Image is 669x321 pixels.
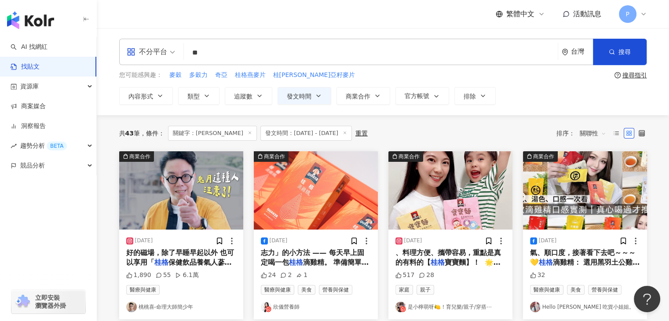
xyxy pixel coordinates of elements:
span: 醫療與健康 [530,285,563,295]
button: 商業合作 [388,151,512,230]
div: 24 [261,271,276,280]
div: 28 [419,271,434,280]
span: 追蹤數 [234,93,252,100]
span: 關鍵字：[PERSON_NAME] [168,126,257,141]
img: logo [7,11,54,29]
span: 寶寶麵】！ 🌟副食品領導品牌桂 [395,258,501,276]
span: 醫療與健康 [126,285,160,295]
span: rise [11,143,17,149]
span: 活動訊息 [573,10,601,18]
a: 找貼文 [11,62,40,71]
div: 商業合作 [398,152,420,161]
span: 麥穀 [169,71,182,80]
div: 1,890 [126,271,151,280]
div: 517 [395,271,415,280]
span: 官方帳號 [405,92,429,99]
a: KOL Avatar是小檸萌呀🍋！育兒樂/親子/穿搭⋯ [395,302,505,312]
div: 2 [280,271,292,280]
div: BETA [47,142,67,150]
mark: 桂格 [289,258,303,266]
div: 商業合作 [264,152,285,161]
span: 排除 [464,93,476,100]
span: 立即安裝 瀏覽器外掛 [35,294,66,310]
div: 商業合作 [533,152,554,161]
img: post-image [388,151,512,230]
span: 氣、順口度，接著看下去吧～～～ 💛 [530,248,636,266]
img: KOL Avatar [530,302,541,312]
span: 醫療與健康 [261,285,294,295]
div: 共 筆 [119,130,140,137]
span: 美食 [298,285,315,295]
a: searchAI 找網紅 [11,43,48,51]
button: 桂[PERSON_NAME]亞籽麥片 [273,70,355,80]
span: 營養與保健 [319,285,352,295]
span: 好的磁場，除了早睡早起以外 也可以享用「 [126,248,234,266]
span: environment [562,49,568,55]
span: 條件 ： [140,130,165,137]
span: 內容形式 [128,93,153,100]
span: 營養與保健 [588,285,621,295]
div: 排序： [556,126,611,140]
a: KOL Avatar桃桃喜-命理大師簡少年 [126,302,236,312]
button: 商業合作 [254,151,378,230]
button: 商業合作 [336,87,390,105]
button: 排除 [454,87,496,105]
span: 桂[PERSON_NAME]亞籽麥片 [273,71,355,80]
button: 桂格燕麥片 [234,70,266,80]
span: 美食 [567,285,585,295]
img: post-image [523,151,647,230]
div: 不分平台 [127,45,167,59]
span: 保健飲品養氣人蔘&活靈芝」 精氣神平 [126,258,232,276]
div: 台灣 [571,48,593,55]
button: 多穀力 [189,70,208,80]
button: 商業合作 [523,151,647,230]
div: [DATE] [135,237,153,244]
div: 32 [530,271,545,280]
a: 洞察報告 [11,122,46,131]
span: 競品分析 [20,156,45,175]
img: post-image [119,151,243,230]
span: 商業合作 [346,93,370,100]
span: 滴雞精： 選用黑羽土公雞，全雞不加水 [530,258,640,276]
span: P [625,9,629,19]
span: question-circle [614,72,621,78]
span: 、料理方便、攜帶容易，重點是真的有料的【 [395,248,501,266]
div: [DATE] [404,237,422,244]
button: 官方帳號 [395,87,449,105]
button: 商業合作 [119,151,243,230]
span: 志力」的小方法 —— 每天早上固定喝一包 [261,248,364,266]
div: 重置 [355,130,368,137]
button: 麥穀 [169,70,182,80]
a: KOL AvatarHello [PERSON_NAME] 吃貨小姐姐。 [530,302,640,312]
span: 您可能感興趣： [119,71,162,80]
button: 奇亞 [215,70,228,80]
span: 43 [125,130,134,137]
span: 發文時間 [287,93,311,100]
iframe: Help Scout Beacon - Open [634,286,660,312]
span: 多穀力 [189,71,208,80]
span: 家庭 [395,285,413,295]
a: 商案媒合 [11,102,46,111]
div: 1 [296,271,307,280]
div: [DATE] [270,237,288,244]
img: chrome extension [14,295,31,309]
img: KOL Avatar [261,302,271,312]
button: 追蹤數 [225,87,272,105]
button: 搜尋 [593,39,647,65]
div: 55 [156,271,171,280]
span: 繁體中文 [506,9,534,19]
a: chrome extension立即安裝 瀏覽器外掛 [11,290,85,314]
span: 趨勢分析 [20,136,67,156]
button: 發文時間 [278,87,331,105]
span: 桂格燕麥片 [235,71,266,80]
img: KOL Avatar [395,302,406,312]
span: 關聯性 [580,126,606,140]
span: 資源庫 [20,77,39,96]
span: 親子 [417,285,434,295]
span: 類型 [187,93,200,100]
span: 滴雞精。 準備簡單，不油不膩，卻能快 [261,258,369,276]
span: 奇亞 [215,71,227,80]
mark: 桂格 [154,258,168,266]
mark: 桂格 [431,258,445,266]
span: appstore [127,47,135,56]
